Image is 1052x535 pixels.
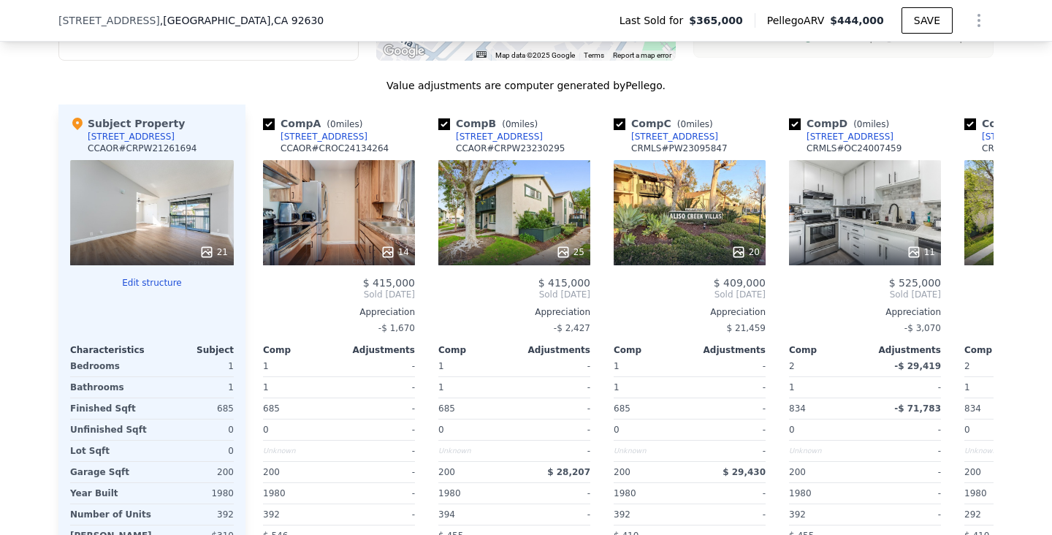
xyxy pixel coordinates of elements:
[868,504,941,525] div: -
[263,116,368,131] div: Comp A
[263,483,336,504] div: 1980
[693,441,766,461] div: -
[889,277,941,289] span: $ 525,000
[868,420,941,440] div: -
[789,403,806,414] span: 834
[964,467,981,477] span: 200
[342,398,415,419] div: -
[789,289,941,300] span: Sold [DATE]
[671,119,719,129] span: ( miles)
[363,277,415,289] span: $ 415,000
[614,289,766,300] span: Sold [DATE]
[70,398,149,419] div: Finished Sqft
[789,467,806,477] span: 200
[689,13,743,28] span: $365,000
[964,504,1037,525] div: 292
[263,504,336,525] div: 392
[690,344,766,356] div: Adjustments
[584,51,604,59] a: Terms (opens in new tab)
[70,344,152,356] div: Characteristics
[900,34,964,44] text: Unselected Comp
[438,306,590,318] div: Appreciation
[263,467,280,477] span: 200
[789,361,795,371] span: 2
[614,377,687,398] div: 1
[868,377,941,398] div: -
[693,398,766,419] div: -
[281,143,389,154] div: CCAOR # CROC24134264
[789,504,862,525] div: 392
[680,119,686,129] span: 0
[438,403,455,414] span: 685
[847,119,895,129] span: ( miles)
[620,13,690,28] span: Last Sold for
[517,504,590,525] div: -
[58,13,160,28] span: [STREET_ADDRESS]
[58,78,994,93] div: Value adjustments are computer generated by Pellego .
[199,245,228,259] div: 21
[155,356,234,376] div: 1
[830,15,884,26] span: $444,000
[964,403,981,414] span: 834
[538,277,590,289] span: $ 415,000
[727,323,766,333] span: $ 21,459
[380,42,428,61] img: Google
[547,467,590,477] span: $ 28,207
[438,377,511,398] div: 1
[767,13,831,28] span: Pellego ARV
[438,441,511,461] div: Unknown
[693,483,766,504] div: -
[70,356,149,376] div: Bedrooms
[342,504,415,525] div: -
[88,131,175,143] div: [STREET_ADDRESS]
[155,483,234,504] div: 1980
[155,420,234,440] div: 0
[456,131,543,143] div: [STREET_ADDRESS]
[342,420,415,440] div: -
[517,356,590,376] div: -
[857,119,863,129] span: 0
[614,361,620,371] span: 1
[865,344,941,356] div: Adjustments
[964,483,1037,504] div: 1980
[693,377,766,398] div: -
[517,420,590,440] div: -
[964,6,994,35] button: Show Options
[554,323,590,333] span: -$ 2,427
[263,344,339,356] div: Comp
[614,467,630,477] span: 200
[496,119,544,129] span: ( miles)
[631,143,728,154] div: CRMLS # PW23095847
[807,131,893,143] div: [STREET_ADDRESS]
[556,245,584,259] div: 25
[438,425,444,435] span: 0
[614,483,687,504] div: 1980
[438,131,543,143] a: [STREET_ADDRESS]
[263,377,336,398] div: 1
[514,344,590,356] div: Adjustments
[789,425,795,435] span: 0
[614,116,719,131] div: Comp C
[789,116,895,131] div: Comp D
[714,277,766,289] span: $ 409,000
[263,441,336,461] div: Unknown
[506,119,511,129] span: 0
[263,131,367,143] a: [STREET_ADDRESS]
[789,344,865,356] div: Comp
[766,34,788,44] text: 92630
[964,344,1040,356] div: Comp
[155,441,234,461] div: 0
[964,377,1037,398] div: 1
[614,504,687,525] div: 392
[614,344,690,356] div: Comp
[476,51,487,58] button: Keyboard shortcuts
[613,51,671,59] a: Report a map error
[964,361,970,371] span: 2
[342,441,415,461] div: -
[894,403,941,414] span: -$ 71,783
[339,344,415,356] div: Adjustments
[155,398,234,419] div: 685
[70,441,149,461] div: Lot Sqft
[438,289,590,300] span: Sold [DATE]
[70,504,151,525] div: Number of Units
